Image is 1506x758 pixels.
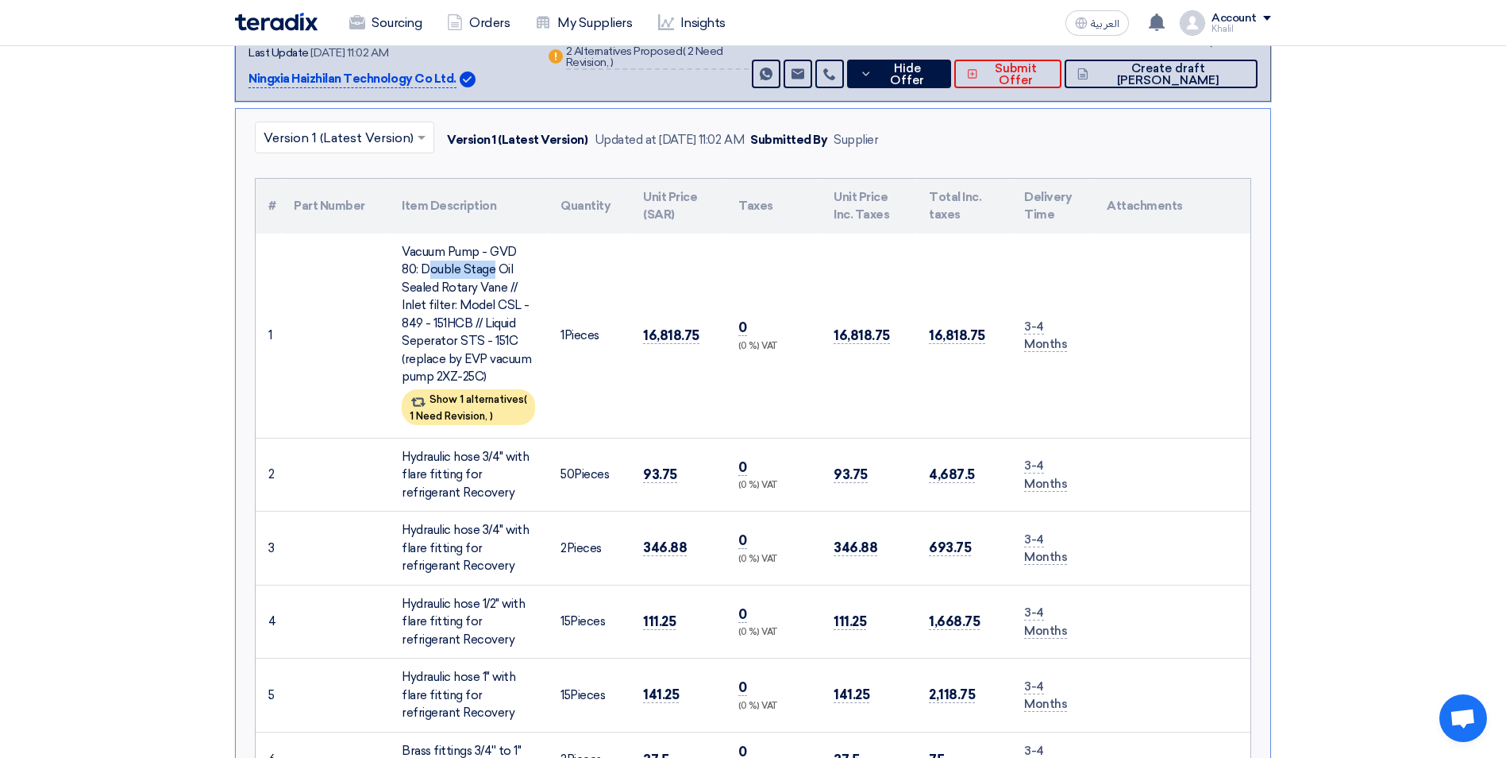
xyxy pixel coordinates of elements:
img: Verified Account [460,72,476,87]
th: Part Number [281,179,389,234]
span: 3-4 Months [1024,605,1067,639]
span: 2 Need Revision, [566,44,723,69]
span: Submit Offer [982,63,1050,87]
button: Create draft [PERSON_NAME] [1065,60,1258,88]
a: Sourcing [337,6,434,41]
span: ( [524,393,527,405]
td: Pieces [548,512,630,586]
button: العربية [1065,10,1129,36]
span: 50 [560,467,574,481]
span: 16,818.75 [643,327,699,344]
p: Ningxia Haizhilan Technology Co Ltd. [248,70,456,89]
div: Open chat [1439,694,1487,742]
span: 3-4 Months [1024,458,1067,492]
div: Khalil [1211,25,1271,33]
span: 3-4 Months [1024,679,1067,713]
span: 15 [560,688,570,702]
span: 15 [560,614,570,628]
td: 2 [256,438,281,512]
span: 1 [560,328,564,342]
div: (0 %) VAT [738,626,808,640]
span: 0 [738,679,747,696]
th: Item Description [389,179,548,234]
div: Vacuum Pump - GVD 80: Double Stage Oil Sealed Rotary Vane // Inlet filter: Model CSL - 849 - 151H... [402,243,535,386]
div: (0 %) VAT [738,479,808,493]
td: Pieces [548,585,630,659]
button: Submit Offer [954,60,1061,88]
div: Updated at [DATE] 11:02 AM [595,131,745,149]
td: Pieces [548,438,630,512]
td: Pieces [548,234,630,439]
span: 111.25 [643,613,676,630]
span: 93.75 [643,466,677,483]
span: 3-4 Months [1024,532,1067,566]
span: 141.25 [834,686,869,703]
span: 93.75 [834,466,868,483]
div: Hydraulic hose 1/2" with flare fitting for refrigerant Recovery [402,595,535,649]
span: 2 [560,541,567,555]
a: Insights [645,6,738,41]
th: Unit Price Inc. Taxes [821,179,916,234]
span: 0 [738,459,747,476]
span: 693.75 [929,539,971,556]
th: Delivery Time [1011,179,1094,234]
td: Pieces [548,659,630,733]
div: Hydraulic hose 3/4" with flare fitting for refrigerant Recovery [402,521,535,575]
span: ) [490,410,493,422]
td: 3 [256,512,281,586]
span: Last Update [248,46,309,60]
div: Version 1 (Latest Version) [447,131,588,149]
div: Hydraulic hose 3/4" with flare fitting for refrigerant Recovery [402,448,535,502]
span: 2,118.75 [929,686,975,703]
img: Teradix logo [235,13,318,31]
span: 0 [738,319,747,336]
span: 0 [738,532,747,549]
span: Hide Offer [876,63,938,87]
button: Hide Offer [847,60,951,88]
div: 2 Alternatives Proposed [566,46,749,70]
span: 1,668.75 [929,613,980,630]
div: Supplier [834,131,878,149]
a: Orders [434,6,522,41]
th: Quantity [548,179,630,234]
span: 0 [738,606,747,623]
span: ( [683,44,686,58]
th: Total Inc. taxes [916,179,1011,234]
td: 4 [256,585,281,659]
img: profile_test.png [1180,10,1205,36]
span: ) [610,56,614,69]
span: 141.25 [643,686,679,703]
span: العربية [1091,18,1119,29]
span: 346.88 [643,539,687,556]
span: 16,818.75 [834,327,890,344]
th: Taxes [726,179,821,234]
span: 3-4 Months [1024,319,1067,353]
span: 4,687.5 [929,466,975,483]
span: 1 Need Revision, [410,410,487,422]
span: 346.88 [834,539,877,556]
div: Hydraulic hose 1" with flare fitting for refrigerant Recovery [402,668,535,722]
div: (0 %) VAT [738,700,808,714]
th: Attachments [1094,179,1250,234]
th: Unit Price (SAR) [630,179,726,234]
div: Show 1 alternatives [402,389,535,425]
div: (0 %) VAT [738,340,808,354]
span: 16,818.75 [929,327,985,344]
div: Submitted By [750,131,827,149]
span: 111.25 [834,613,866,630]
td: 5 [256,659,281,733]
span: Create draft [PERSON_NAME] [1092,63,1245,87]
a: My Suppliers [522,6,645,41]
td: 1 [256,234,281,439]
div: (0 %) VAT [738,553,808,567]
div: Account [1211,12,1257,25]
span: [DATE] 11:02 AM [310,46,388,60]
th: # [256,179,281,234]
